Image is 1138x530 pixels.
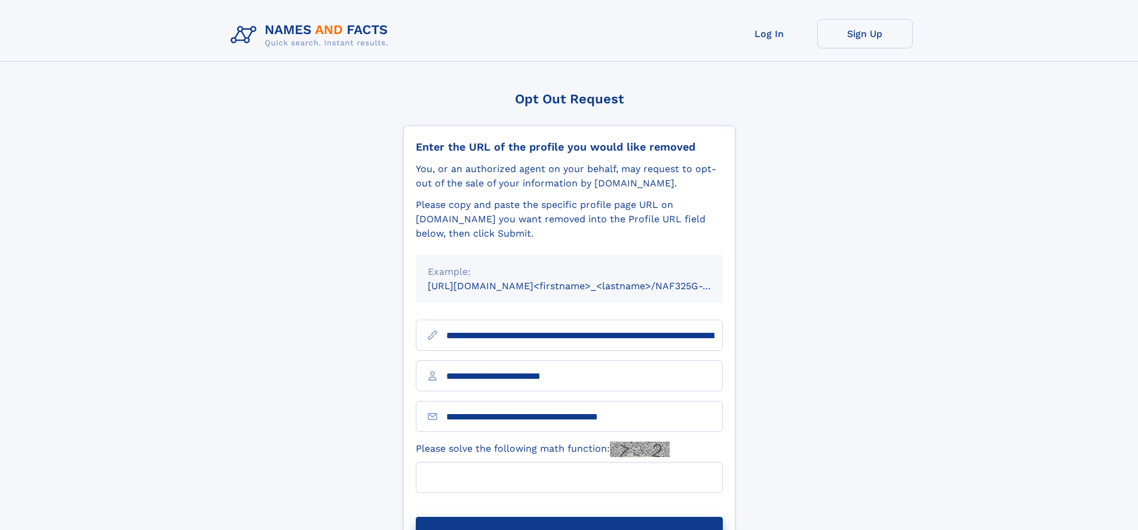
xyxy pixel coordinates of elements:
div: Enter the URL of the profile you would like removed [416,140,723,154]
label: Please solve the following math function: [416,442,670,457]
div: Please copy and paste the specific profile page URL on [DOMAIN_NAME] you want removed into the Pr... [416,198,723,241]
small: [URL][DOMAIN_NAME]<firstname>_<lastname>/NAF325G-xxxxxxxx [428,280,746,292]
div: You, or an authorized agent on your behalf, may request to opt-out of the sale of your informatio... [416,162,723,191]
a: Sign Up [817,19,913,48]
div: Opt Out Request [403,91,735,106]
div: Example: [428,265,711,279]
a: Log In [722,19,817,48]
img: Logo Names and Facts [226,19,398,51]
